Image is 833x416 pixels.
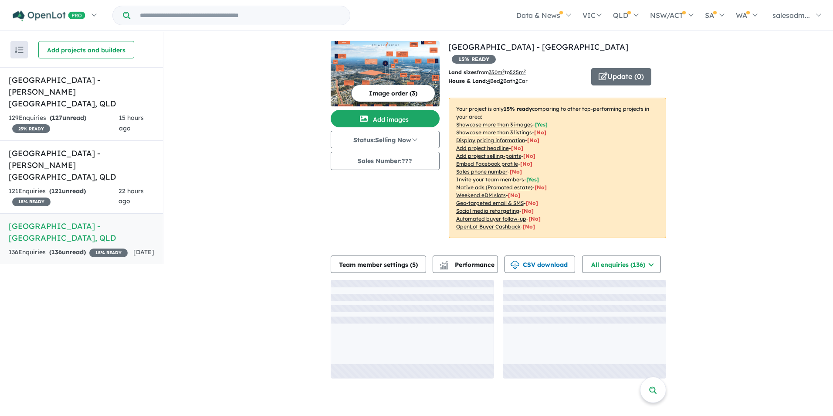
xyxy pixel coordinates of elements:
[9,186,119,207] div: 121 Enquir ies
[9,74,154,109] h5: [GEOGRAPHIC_DATA] - [PERSON_NAME][GEOGRAPHIC_DATA] , QLD
[535,121,548,128] span: [ Yes ]
[13,10,85,21] img: Openlot PRO Logo White
[520,160,532,167] span: [ No ]
[49,248,86,256] strong: ( unread)
[526,200,538,206] span: [No]
[521,208,534,214] span: [No]
[119,114,144,132] span: 15 hours ago
[500,78,503,84] u: 2
[132,6,348,25] input: Try estate name, suburb, builder or developer
[535,184,547,191] span: [No]
[331,152,440,170] button: Sales Number:???
[51,248,62,256] span: 136
[9,247,128,258] div: 136 Enquir ies
[456,192,506,198] u: Weekend eDM slots
[449,98,666,238] p: Your project is only comparing to other top-performing projects in your area: - - - - - - - - - -...
[456,129,532,136] u: Showcase more than 3 listings
[9,147,154,183] h5: [GEOGRAPHIC_DATA] - [PERSON_NAME][GEOGRAPHIC_DATA] , QLD
[515,78,518,84] u: 2
[331,256,426,273] button: Team member settings (5)
[456,215,526,222] u: Automated buyer follow-up
[502,68,505,73] sup: 2
[456,176,524,183] u: Invite your team members
[487,78,490,84] u: 4
[528,215,541,222] span: [No]
[50,114,86,122] strong: ( unread)
[52,114,62,122] span: 127
[12,198,51,206] span: 15 % READY
[49,187,86,195] strong: ( unread)
[505,256,575,273] button: CSV download
[456,223,521,230] u: OpenLot Buyer Cashback
[433,256,498,273] button: Performance
[9,113,119,134] div: 129 Enquir ies
[772,11,810,20] span: salesadm...
[448,69,477,75] b: Land sizes
[452,55,496,64] span: 15 % READY
[527,137,539,143] span: [ No ]
[456,168,508,175] u: Sales phone number
[331,131,440,148] button: Status:Selling Now
[441,261,494,269] span: Performance
[448,77,585,85] p: Bed Bath Car
[526,176,539,183] span: [ Yes ]
[456,184,532,191] u: Native ads (Promoted estate)
[456,200,524,206] u: Geo-targeted email & SMS
[12,124,50,133] span: 25 % READY
[582,256,661,273] button: All enquiries (136)
[456,160,518,167] u: Embed Facebook profile
[510,69,526,75] u: 525 m
[456,153,521,159] u: Add project selling-points
[489,69,505,75] u: 350 m
[440,263,448,269] img: bar-chart.svg
[505,69,526,75] span: to
[456,137,525,143] u: Display pricing information
[15,47,24,53] img: sort.svg
[524,68,526,73] sup: 2
[38,41,134,58] button: Add projects and builders
[456,145,509,151] u: Add project headline
[456,208,519,214] u: Social media retargeting
[331,110,440,127] button: Add images
[591,68,651,85] button: Update (0)
[508,192,520,198] span: [No]
[511,261,519,269] img: download icon
[510,168,522,175] span: [ No ]
[534,129,546,136] span: [ No ]
[448,68,585,77] p: from
[331,41,440,106] img: Aviary Ridge Estate - Park Ridge
[448,42,628,52] a: [GEOGRAPHIC_DATA] - [GEOGRAPHIC_DATA]
[133,248,154,256] span: [DATE]
[89,249,128,257] span: 15 % READY
[504,106,532,112] b: 15 % ready
[119,187,144,205] span: 22 hours ago
[412,261,416,269] span: 5
[456,121,533,128] u: Showcase more than 3 images
[523,153,535,159] span: [ No ]
[511,145,523,151] span: [ No ]
[440,261,447,266] img: line-chart.svg
[9,220,154,244] h5: [GEOGRAPHIC_DATA] - [GEOGRAPHIC_DATA] , QLD
[523,223,535,230] span: [No]
[51,187,62,195] span: 121
[448,78,487,84] b: House & Land:
[351,85,435,102] button: Image order (3)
